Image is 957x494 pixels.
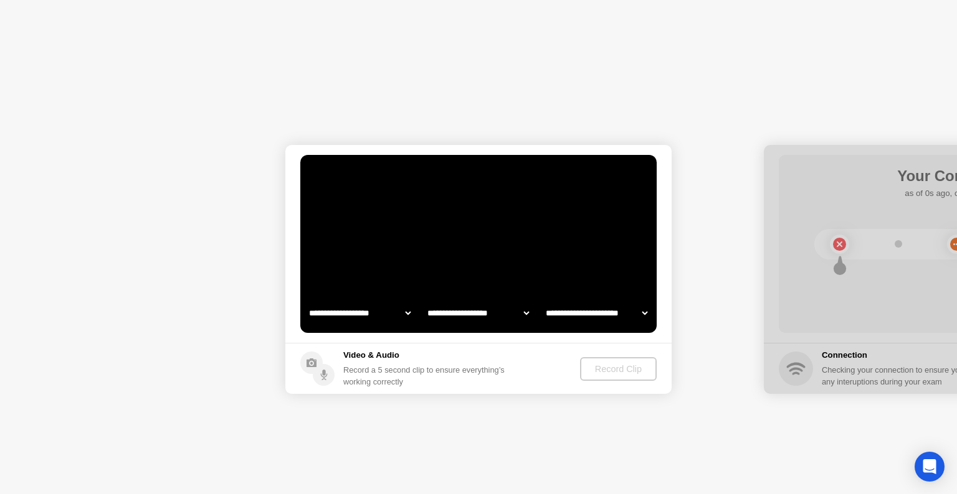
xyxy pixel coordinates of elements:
select: Available speakers [425,301,531,325]
select: Available microphones [543,301,650,325]
button: Record Clip [580,357,657,381]
div: Record a 5 second clip to ensure everything’s working correctly [343,364,510,388]
h5: Video & Audio [343,349,510,361]
div: Open Intercom Messenger [915,452,945,482]
select: Available cameras [307,301,413,325]
div: Record Clip [585,364,652,374]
